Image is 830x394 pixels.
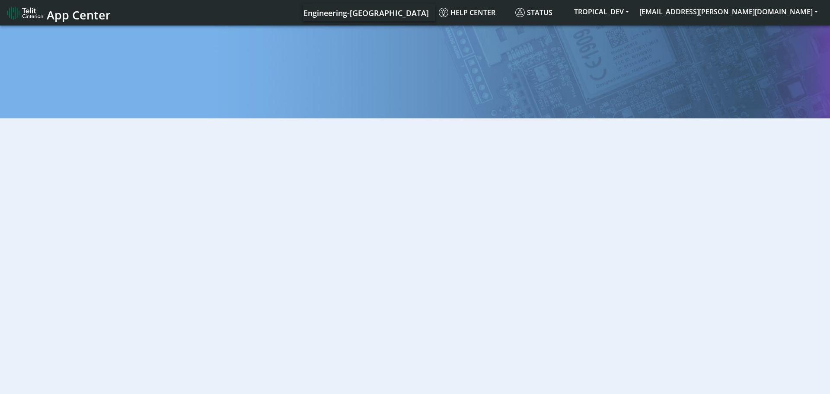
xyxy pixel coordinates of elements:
[47,7,111,23] span: App Center
[439,8,495,17] span: Help center
[439,8,448,17] img: knowledge.svg
[515,8,525,17] img: status.svg
[512,4,569,21] a: Status
[303,4,428,21] a: Your current platform instance
[515,8,552,17] span: Status
[7,6,43,20] img: logo-telit-cinterion-gw-new.png
[634,4,823,19] button: [EMAIL_ADDRESS][PERSON_NAME][DOMAIN_NAME]
[7,3,109,22] a: App Center
[303,8,429,18] span: Engineering-[GEOGRAPHIC_DATA]
[435,4,512,21] a: Help center
[569,4,634,19] button: TROPICAL_DEV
